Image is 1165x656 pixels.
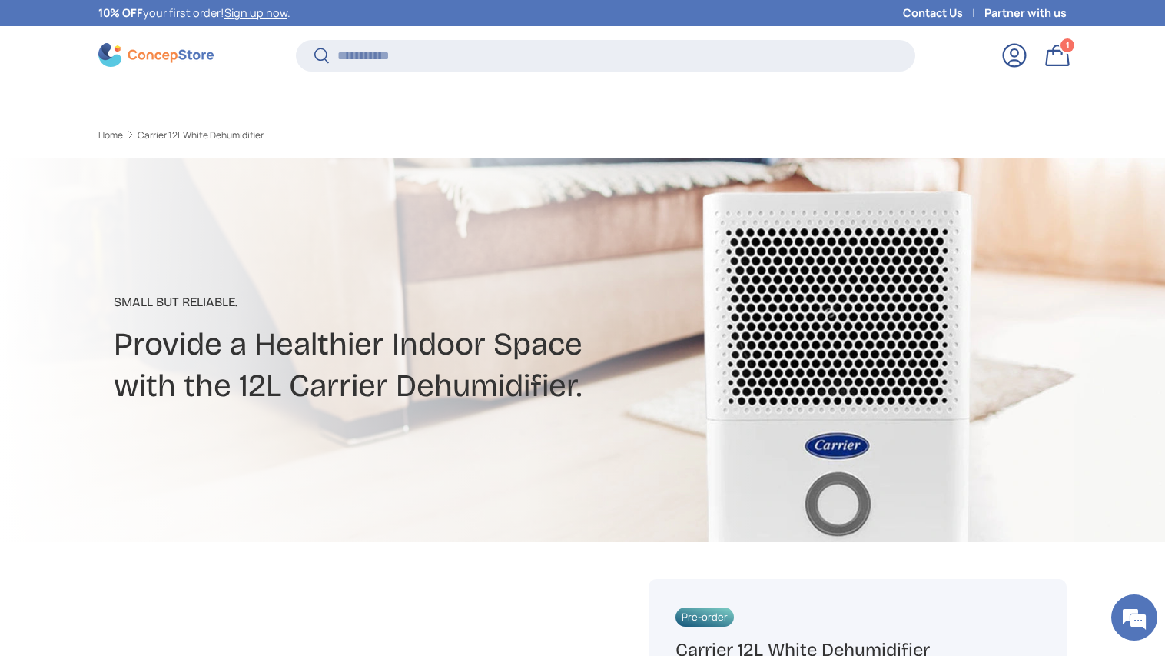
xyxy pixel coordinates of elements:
a: Contact Us [903,5,984,22]
span: Pre-order [675,608,734,627]
h2: Provide a Healthier Indoor Space with the 12L Carrier Dehumidifier. [114,324,704,406]
span: 1 [1066,39,1070,51]
a: Home [98,131,123,140]
p: Small But Reliable. [114,293,704,311]
a: Partner with us [984,5,1067,22]
a: Carrier 12L White Dehumidifier [138,131,264,140]
strong: 10% OFF [98,5,143,20]
img: ConcepStore [98,43,214,67]
p: your first order! . [98,5,290,22]
a: Sign up now [224,5,287,20]
nav: Breadcrumbs [98,128,612,142]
